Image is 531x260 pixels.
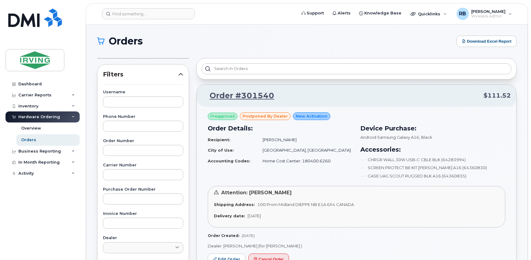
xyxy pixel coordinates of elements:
[103,163,183,167] label: Carrier Number
[202,63,511,74] input: Search in orders
[208,243,505,249] p: Dealer: [PERSON_NAME] (for [PERSON_NAME] )
[484,91,511,100] span: $111.52
[360,135,419,140] span: Android Samsung Galaxy A16
[103,236,183,240] label: Dealer
[214,202,255,207] strong: Shipping Address:
[248,213,261,218] span: [DATE]
[221,190,292,196] span: Attention: [PERSON_NAME]
[208,148,234,153] strong: City of Use:
[360,145,506,154] h3: Accessories:
[211,114,235,119] span: Preapproved
[419,135,432,140] span: , Black
[103,188,183,192] label: Purchase Order Number
[257,134,353,145] td: [PERSON_NAME]
[296,113,328,119] span: New Activation
[257,156,353,166] td: Home Cost Center: 180400.6260
[243,113,288,119] span: postponed by Dealer
[360,157,506,163] li: CHRGR WALL 30W USB-C CBLE BLK (64283994)
[103,139,183,143] label: Order Number
[202,90,274,101] a: Order #301540
[208,233,239,238] strong: Order Created:
[257,145,353,156] td: [GEOGRAPHIC_DATA], [GEOGRAPHIC_DATA]
[208,158,250,163] strong: Accounting Codes:
[103,115,183,119] label: Phone Number
[208,137,230,142] strong: Recipient:
[360,165,506,171] li: SCREEN PROTECT BE KIT [PERSON_NAME] A16 (64360830)
[103,70,178,79] span: Filters
[457,36,517,47] button: Download Excel Report
[214,213,245,218] strong: Delivery date:
[360,124,506,133] h3: Device Purchase:
[208,124,353,133] h3: Order Details:
[242,233,255,238] span: [DATE]
[103,212,183,216] label: Invoice Number
[360,173,506,179] li: CASE UAG SCOUT RUGGED BLK A16 (64360835)
[103,90,183,94] label: Username
[257,202,354,207] span: 100 Prom Midland DIEPPE NB E1A 6X4 CANADA
[109,37,143,46] span: Orders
